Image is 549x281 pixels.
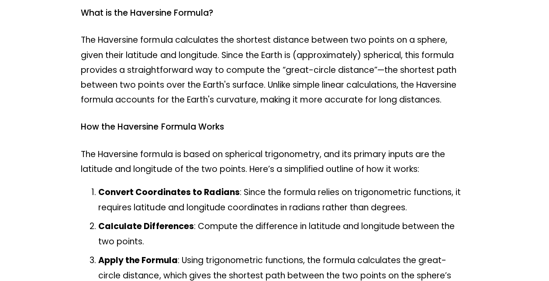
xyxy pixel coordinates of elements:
strong: Convert Coordinates to Radians [98,186,239,198]
strong: Apply the Formula [98,254,177,266]
p: The Haversine formula is based on spherical trigonometry, and its primary inputs are the latitude... [81,147,468,177]
p: : Since the formula relies on trigonometric functions, it requires latitude and longitude coordin... [98,185,468,215]
p: The Haversine formula calculates the shortest distance between two points on a sphere, given thei... [81,33,468,107]
h4: How the Haversine Formula Works [81,121,468,133]
h4: What is the Haversine Formula? [81,7,468,19]
strong: Calculate Differences [98,220,193,232]
p: : Compute the difference in latitude and longitude between the two points. [98,219,468,249]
